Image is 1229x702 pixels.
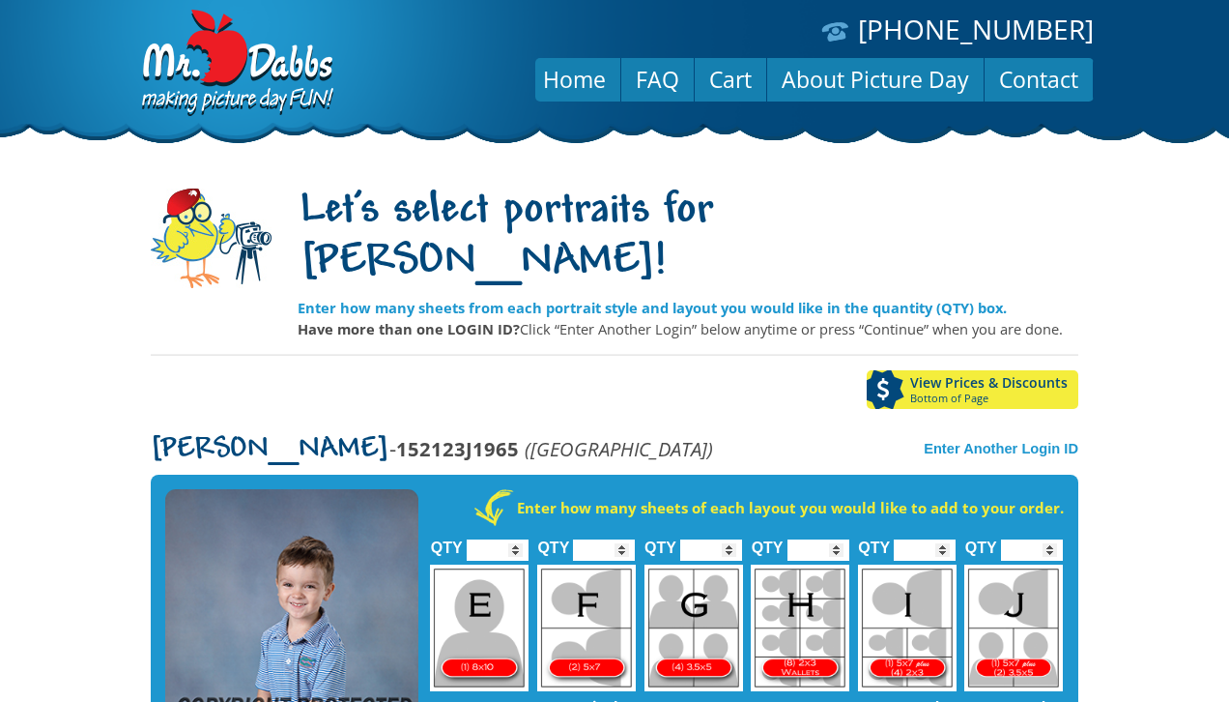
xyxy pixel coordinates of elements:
[151,438,713,460] p: -
[751,565,849,691] img: H
[529,56,620,102] a: Home
[298,298,1007,317] strong: Enter how many sheets from each portrait style and layout you would like in the quantity (QTY) box.
[858,518,890,566] label: QTY
[985,56,1093,102] a: Contact
[644,518,676,566] label: QTY
[858,565,957,691] img: I
[430,565,529,691] img: E
[525,435,713,462] em: ([GEOGRAPHIC_DATA])
[965,518,997,566] label: QTY
[298,318,1078,339] p: Click “Enter Another Login” below anytime or press “Continue” when you are done.
[517,498,1064,517] strong: Enter how many sheets of each layout you would like to add to your order.
[858,11,1094,47] a: [PHONE_NUMBER]
[767,56,984,102] a: About Picture Day
[151,189,272,288] img: camera-mascot
[644,565,743,691] img: G
[964,565,1063,691] img: J
[537,518,569,566] label: QTY
[695,56,766,102] a: Cart
[537,565,636,691] img: F
[924,441,1078,456] a: Enter Another Login ID
[151,434,389,465] span: [PERSON_NAME]
[135,10,336,118] img: Dabbs Company
[867,370,1078,409] a: View Prices & DiscountsBottom of Page
[621,56,694,102] a: FAQ
[396,435,519,462] strong: 152123J1965
[298,187,1078,289] h1: Let's select portraits for [PERSON_NAME]!
[431,518,463,566] label: QTY
[910,393,1078,404] span: Bottom of Page
[752,518,784,566] label: QTY
[298,319,520,338] strong: Have more than one LOGIN ID?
